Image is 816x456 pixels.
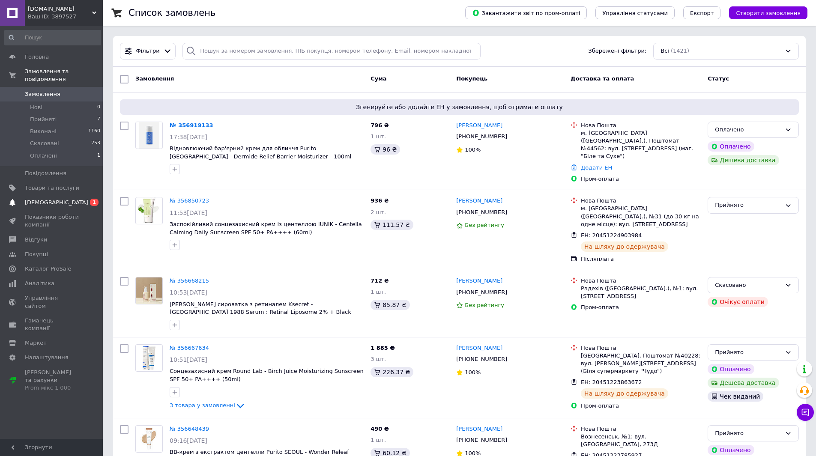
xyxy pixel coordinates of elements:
span: Нові [30,104,42,111]
span: Головна [25,53,49,61]
div: 85.87 ₴ [371,300,409,310]
span: 10:53[DATE] [170,289,207,296]
span: 17:38[DATE] [170,134,207,140]
a: Створити замовлення [720,9,807,16]
span: ЕН: 20451223863672 [581,379,642,385]
div: м. [GEOGRAPHIC_DATA] ([GEOGRAPHIC_DATA].), №31 (до 30 кг на одне місце): вул. [STREET_ADDRESS] [581,205,701,228]
span: Повідомлення [25,170,66,177]
button: Чат з покупцем [797,404,814,421]
span: Без рейтингу [465,222,504,228]
a: № 356668215 [170,277,209,284]
a: 3 товара у замовленні [170,402,245,408]
span: Аналітика [25,280,54,287]
div: Дешева доставка [708,378,779,388]
div: [PHONE_NUMBER] [454,287,509,298]
div: Нова Пошта [581,197,701,205]
span: Управління сайтом [25,294,79,310]
span: Без рейтингу [465,302,504,308]
div: м. [GEOGRAPHIC_DATA] ([GEOGRAPHIC_DATA].), Поштомат №44562: вул. [STREET_ADDRESS] (маг. "Біле та ... [581,129,701,161]
span: Покупець [456,75,487,82]
div: [PHONE_NUMBER] [454,435,509,446]
img: Фото товару [136,426,162,452]
div: Нова Пошта [581,425,701,433]
span: 3 товара у замовленні [170,402,235,408]
span: Виконані [30,128,57,135]
span: Cума [371,75,386,82]
span: Гаманець компанії [25,317,79,332]
span: Каталог ProSale [25,265,71,273]
span: 1 шт. [371,133,386,140]
div: Оплачено [708,364,754,374]
span: 09:16[DATE] [170,437,207,444]
button: Створити замовлення [729,6,807,19]
span: Всі [661,47,669,55]
span: Uni.Beauty [28,5,92,13]
img: Фото товару [137,197,162,224]
span: Показники роботи компанії [25,213,79,229]
span: 796 ₴ [371,122,389,128]
span: 100% [465,146,481,153]
span: 3 шт. [371,356,386,362]
span: Завантажити звіт по пром-оплаті [472,9,580,17]
span: ЕН: 20451224903984 [581,232,642,238]
span: Збережені фільтри: [588,47,646,55]
span: Скасовані [30,140,59,147]
a: Фото товару [135,344,163,372]
span: Оплачені [30,152,57,160]
span: 100% [465,369,481,376]
div: [PHONE_NUMBER] [454,207,509,218]
div: Пром-оплата [581,304,701,311]
div: Дешева доставка [708,155,779,165]
div: Ваш ID: 3897527 [28,13,103,21]
a: № 356850723 [170,197,209,204]
a: Додати ЕН [581,164,612,171]
span: (1421) [671,48,689,54]
button: Експорт [683,6,721,19]
div: Очікує оплати [708,297,768,307]
div: 96 ₴ [371,144,400,155]
span: Статус [708,75,729,82]
div: Оплачено [708,445,754,455]
div: Оплачено [715,125,781,134]
div: [PHONE_NUMBER] [454,354,509,365]
button: Управління статусами [595,6,675,19]
a: Cонцезахисний крем Round Lab - Birch Juice Moisturizing Sunscreen SPF 50+ PA++++ (50ml) [170,368,364,382]
span: Відгуки [25,236,47,244]
div: На шляху до одержувача [581,241,668,252]
span: 490 ₴ [371,426,389,432]
div: Нова Пошта [581,122,701,129]
div: Радехів ([GEOGRAPHIC_DATA].), №1: вул. [STREET_ADDRESS] [581,285,701,300]
span: Прийняті [30,116,57,123]
span: Управління статусами [602,10,668,16]
span: Експорт [690,10,714,16]
span: 1160 [88,128,100,135]
img: Фото товару [139,122,159,149]
div: Вознесенськ, №1: вул. [GEOGRAPHIC_DATA], 273Д [581,433,701,448]
a: Заспокійливий сонцезахисний крем із центеллою IUNIK - Centella Calming Daily Sunscreen SPF 50+ PA... [170,221,362,235]
div: Прийнято [715,201,781,210]
span: 1 шт. [371,289,386,295]
div: На шляху до одержувача [581,388,668,399]
div: Prom мікс 1 000 [25,384,79,392]
span: 0 [97,104,100,111]
span: 253 [91,140,100,147]
div: Прийнято [715,348,781,357]
img: Фото товару [136,345,162,371]
a: [PERSON_NAME] [456,197,502,205]
a: [PERSON_NAME] [456,122,502,130]
span: [DEMOGRAPHIC_DATA] [25,199,88,206]
span: Маркет [25,339,47,347]
a: № 356919133 [170,122,213,128]
a: Відновлюючий бар'єрний крем для обличчя Purito [GEOGRAPHIC_DATA] - Dermide Relief Barrier Moistur... [170,145,351,160]
a: Фото товару [135,425,163,453]
a: Фото товару [135,197,163,224]
div: Прийнято [715,429,781,438]
a: [PERSON_NAME] сироватка з ретиналем Ksecret - [GEOGRAPHIC_DATA] 1988 Serum : Retinal Liposome 2% ... [170,301,351,323]
span: 11:53[DATE] [170,209,207,216]
input: Пошук за номером замовлення, ПІБ покупця, номером телефону, Email, номером накладної [182,43,481,60]
span: 1 [90,199,99,206]
span: [PERSON_NAME] та рахунки [25,369,79,392]
a: [PERSON_NAME] [456,425,502,433]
